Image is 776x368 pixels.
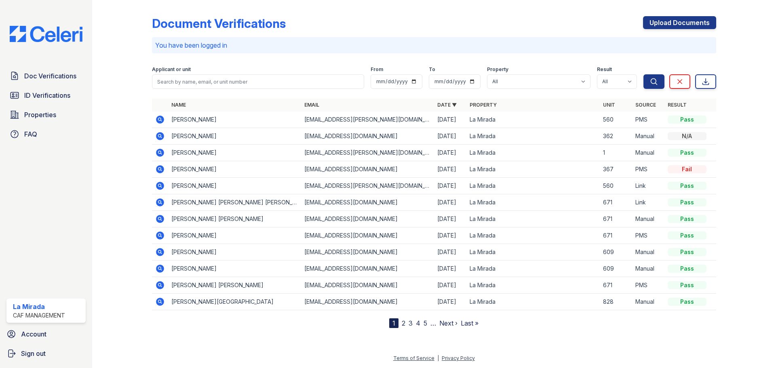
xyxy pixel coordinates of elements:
td: 671 [600,194,632,211]
div: Pass [668,248,706,256]
a: Property [470,102,497,108]
input: Search by name, email, or unit number [152,74,364,89]
td: [DATE] [434,194,466,211]
a: Source [635,102,656,108]
span: FAQ [24,129,37,139]
a: Unit [603,102,615,108]
td: 367 [600,161,632,178]
a: FAQ [6,126,86,142]
td: La Mirada [466,194,599,211]
td: [EMAIL_ADDRESS][DOMAIN_NAME] [301,211,434,227]
p: You have been logged in [155,40,713,50]
div: Pass [668,149,706,157]
td: [PERSON_NAME] [168,145,301,161]
td: [DATE] [434,111,466,128]
div: CAF Management [13,311,65,320]
img: CE_Logo_Blue-a8612792a0a2168367f1c8372b55b34899dd931a85d93a1a3d3e32e68fde9ad4.png [3,26,89,42]
div: 1 [389,318,399,328]
a: Email [304,102,319,108]
td: [EMAIL_ADDRESS][PERSON_NAME][DOMAIN_NAME] [301,145,434,161]
td: [EMAIL_ADDRESS][DOMAIN_NAME] [301,128,434,145]
td: 560 [600,178,632,194]
td: La Mirada [466,161,599,178]
a: Properties [6,107,86,123]
td: La Mirada [466,261,599,277]
td: La Mirada [466,277,599,294]
td: Manual [632,145,664,161]
a: 3 [409,319,413,327]
td: 560 [600,111,632,128]
td: La Mirada [466,178,599,194]
a: Doc Verifications [6,68,86,84]
label: Applicant or unit [152,66,191,73]
td: Manual [632,244,664,261]
td: PMS [632,161,664,178]
a: Name [171,102,186,108]
div: N/A [668,132,706,140]
td: [PERSON_NAME][GEOGRAPHIC_DATA] [168,294,301,310]
td: 671 [600,211,632,227]
td: La Mirada [466,244,599,261]
td: 671 [600,227,632,244]
td: [PERSON_NAME] [PERSON_NAME] [168,211,301,227]
a: Terms of Service [393,355,434,361]
a: 2 [402,319,405,327]
td: [EMAIL_ADDRESS][DOMAIN_NAME] [301,194,434,211]
span: Account [21,329,46,339]
td: PMS [632,111,664,128]
a: Sign out [3,345,89,362]
div: Pass [668,116,706,124]
div: | [437,355,439,361]
td: Link [632,194,664,211]
div: Pass [668,198,706,206]
td: [PERSON_NAME] [168,261,301,277]
td: [DATE] [434,261,466,277]
a: Next › [439,319,458,327]
td: [DATE] [434,294,466,310]
td: La Mirada [466,294,599,310]
td: [DATE] [434,244,466,261]
a: Date ▼ [437,102,457,108]
a: ID Verifications [6,87,86,103]
div: Pass [668,298,706,306]
td: [EMAIL_ADDRESS][DOMAIN_NAME] [301,227,434,244]
label: Result [597,66,612,73]
td: [PERSON_NAME] [168,111,301,128]
td: [PERSON_NAME] [168,244,301,261]
td: Manual [632,261,664,277]
label: From [371,66,383,73]
label: To [429,66,435,73]
td: 828 [600,294,632,310]
td: [PERSON_NAME] [168,128,301,145]
td: [EMAIL_ADDRESS][PERSON_NAME][DOMAIN_NAME] [301,111,434,128]
a: Result [668,102,687,108]
a: Account [3,326,89,342]
td: La Mirada [466,128,599,145]
td: [EMAIL_ADDRESS][PERSON_NAME][DOMAIN_NAME] [301,178,434,194]
td: PMS [632,227,664,244]
td: Manual [632,294,664,310]
td: [EMAIL_ADDRESS][DOMAIN_NAME] [301,161,434,178]
td: La Mirada [466,227,599,244]
td: Manual [632,211,664,227]
td: Link [632,178,664,194]
td: 609 [600,261,632,277]
div: Pass [668,265,706,273]
a: Last » [461,319,479,327]
div: Fail [668,165,706,173]
span: … [430,318,436,328]
td: [DATE] [434,178,466,194]
a: Privacy Policy [442,355,475,361]
td: [DATE] [434,277,466,294]
td: [PERSON_NAME] [168,161,301,178]
td: [EMAIL_ADDRESS][DOMAIN_NAME] [301,261,434,277]
a: Upload Documents [643,16,716,29]
td: [DATE] [434,145,466,161]
td: Manual [632,128,664,145]
td: La Mirada [466,211,599,227]
div: Pass [668,215,706,223]
td: [PERSON_NAME] [168,178,301,194]
td: La Mirada [466,111,599,128]
a: 4 [416,319,420,327]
